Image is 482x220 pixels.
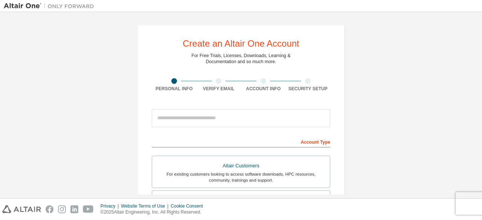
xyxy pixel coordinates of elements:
div: Personal Info [152,86,197,92]
div: Altair Customers [157,161,325,171]
img: Altair One [4,2,98,10]
img: youtube.svg [83,205,94,213]
div: Create an Altair One Account [183,39,299,48]
div: For Free Trials, Licenses, Downloads, Learning & Documentation and so much more. [192,53,291,65]
div: Website Terms of Use [121,203,171,209]
div: Account Type [152,135,330,147]
img: linkedin.svg [70,205,78,213]
div: Cookie Consent [171,203,207,209]
div: Privacy [101,203,121,209]
div: Verify Email [197,86,241,92]
img: facebook.svg [46,205,53,213]
div: Account Info [241,86,286,92]
p: © 2025 Altair Engineering, Inc. All Rights Reserved. [101,209,207,215]
img: instagram.svg [58,205,66,213]
div: For existing customers looking to access software downloads, HPC resources, community, trainings ... [157,171,325,183]
img: altair_logo.svg [2,205,41,213]
div: Security Setup [286,86,331,92]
